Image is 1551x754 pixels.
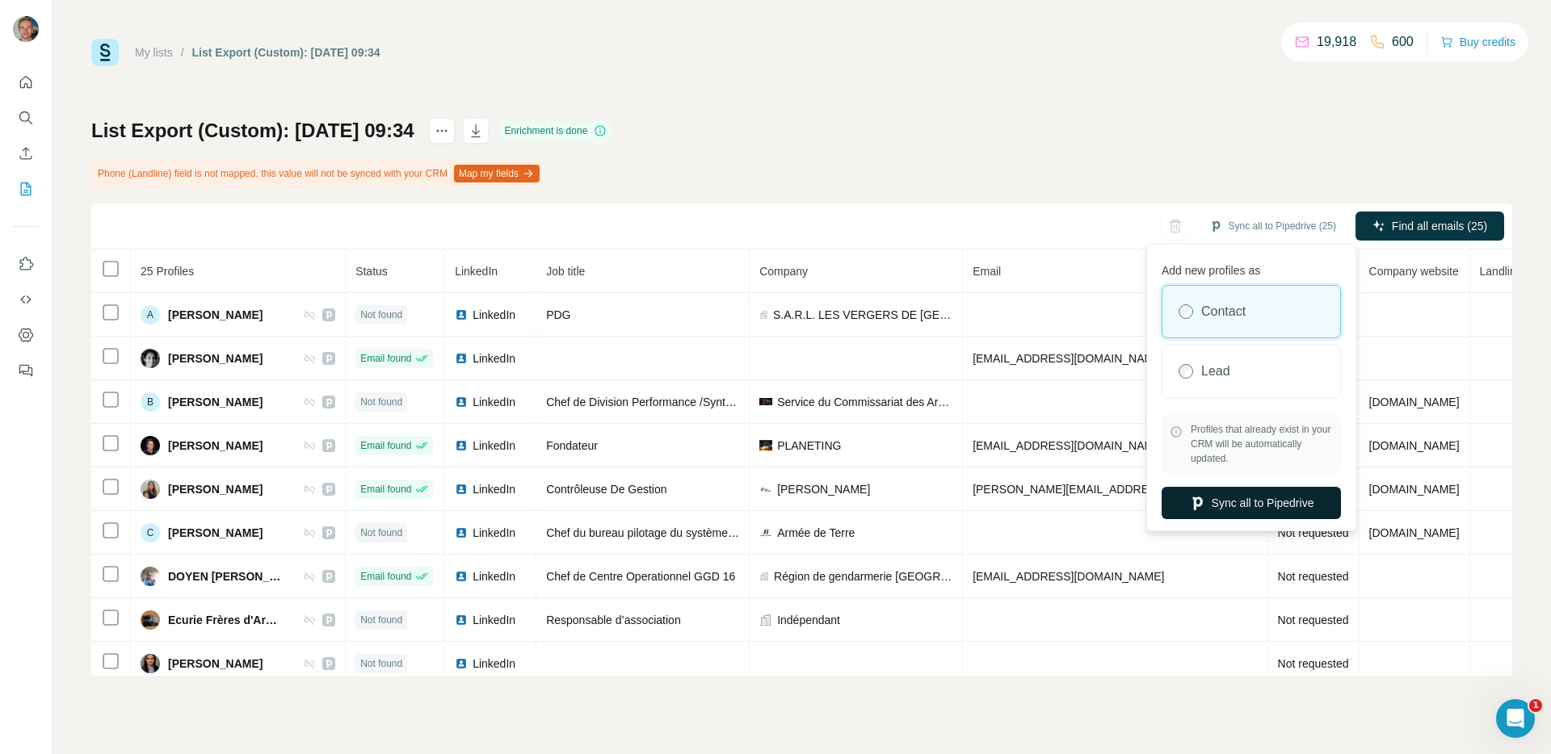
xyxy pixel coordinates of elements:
[773,307,952,323] span: S.A.R.L. LES VERGERS DE [GEOGRAPHIC_DATA]
[360,438,411,453] span: Email found
[13,249,39,279] button: Use Surfe on LinkedIn
[1317,32,1356,52] p: 19,918
[1356,212,1504,241] button: Find all emails (25)
[1369,439,1460,452] span: [DOMAIN_NAME]
[141,480,160,499] img: Avatar
[13,356,39,385] button: Feedback
[1392,218,1487,234] span: Find all emails (25)
[13,16,39,42] img: Avatar
[13,103,39,132] button: Search
[192,44,380,61] div: List Export (Custom): [DATE] 09:34
[455,265,498,278] span: LinkedIn
[546,265,585,278] span: Job title
[777,525,855,541] span: Armée de Terre
[473,568,515,584] span: LinkedIn
[1162,256,1341,279] p: Add new profiles as
[13,320,39,350] button: Dashboard
[546,614,681,626] span: Responsable d’association
[360,526,402,540] span: Not found
[1440,31,1515,53] button: Buy credits
[454,165,540,182] button: Map my fields
[360,569,411,584] span: Email found
[1201,302,1246,321] label: Contact
[1191,422,1333,466] span: Profiles that already exist in your CRM will be automatically updated.
[1480,265,1523,278] span: Landline
[13,174,39,203] button: My lists
[973,570,1164,583] span: [EMAIL_ADDRESS][DOMAIN_NAME]
[455,657,468,670] img: LinkedIn logo
[546,396,750,408] span: Chef de Division Performance /Synthèse
[181,44,184,61] li: /
[455,308,468,321] img: LinkedIn logo
[1198,214,1347,238] button: Sync all to Pipedrive (25)
[455,439,468,452] img: LinkedIn logo
[473,656,515,672] span: LinkedIn
[777,394,952,410] span: Service du Commissariat des Armées (SCA)
[455,483,468,496] img: LinkedIn logo
[759,398,772,405] img: company-logo
[168,612,287,628] span: Ecurie Frères d'Armes
[777,481,870,497] span: [PERSON_NAME]
[168,525,263,541] span: [PERSON_NAME]
[759,526,772,539] img: company-logo
[546,570,735,583] span: Chef de Centre Operationnel GGD 16
[759,483,772,496] img: company-logo
[168,656,263,672] span: [PERSON_NAME]
[168,481,263,497] span: [PERSON_NAME]
[429,118,455,144] button: actions
[473,612,515,628] span: LinkedIn
[473,350,515,367] span: LinkedIn
[91,160,543,187] div: Phone (Landline) field is not mapped, this value will not be synced with your CRM
[13,139,39,168] button: Enrich CSV
[141,436,160,455] img: Avatar
[13,68,39,97] button: Quick start
[1369,396,1460,408] span: [DOMAIN_NAME]
[759,265,808,278] span: Company
[168,307,263,323] span: [PERSON_NAME]
[1278,614,1349,626] span: Not requested
[473,307,515,323] span: LinkedIn
[141,265,194,278] span: 25 Profiles
[360,613,402,627] span: Not found
[360,395,402,409] span: Not found
[135,46,173,59] a: My lists
[168,350,263,367] span: [PERSON_NAME]
[455,614,468,626] img: LinkedIn logo
[455,526,468,539] img: LinkedIn logo
[91,39,119,66] img: Surfe Logo
[1201,362,1230,381] label: Lead
[973,439,1164,452] span: [EMAIL_ADDRESS][DOMAIN_NAME]
[759,439,772,452] img: company-logo
[1369,483,1460,496] span: [DOMAIN_NAME]
[774,568,952,584] span: Région de gendarmerie [GEOGRAPHIC_DATA]
[141,349,160,368] img: Avatar
[360,656,402,671] span: Not found
[141,305,160,325] div: A
[141,567,160,586] img: Avatar
[500,121,612,140] div: Enrichment is done
[777,438,841,454] span: PLANETING
[455,396,468,408] img: LinkedIn logo
[1529,699,1542,712] span: 1
[13,285,39,314] button: Use Surfe API
[1278,570,1349,583] span: Not requested
[1278,526,1349,539] span: Not requested
[777,612,840,628] span: Indépendant
[141,392,160,412] div: B
[973,483,1257,496] span: [PERSON_NAME][EMAIL_ADDRESS][DOMAIN_NAME]
[168,568,287,584] span: DOYEN [PERSON_NAME]
[546,439,598,452] span: Fondateur
[360,482,411,496] span: Email found
[455,570,468,583] img: LinkedIn logo
[546,526,881,539] span: Chef du bureau pilotage du système de management intégré (SMI)
[168,438,263,454] span: [PERSON_NAME]
[141,610,160,630] img: Avatar
[546,483,666,496] span: Contrôleuse De Gestion
[1278,657,1349,670] span: Not requested
[360,308,402,322] span: Not found
[1162,487,1341,519] button: Sync all to Pipedrive
[360,351,411,366] span: Email found
[91,118,414,144] h1: List Export (Custom): [DATE] 09:34
[473,481,515,497] span: LinkedIn
[473,438,515,454] span: LinkedIn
